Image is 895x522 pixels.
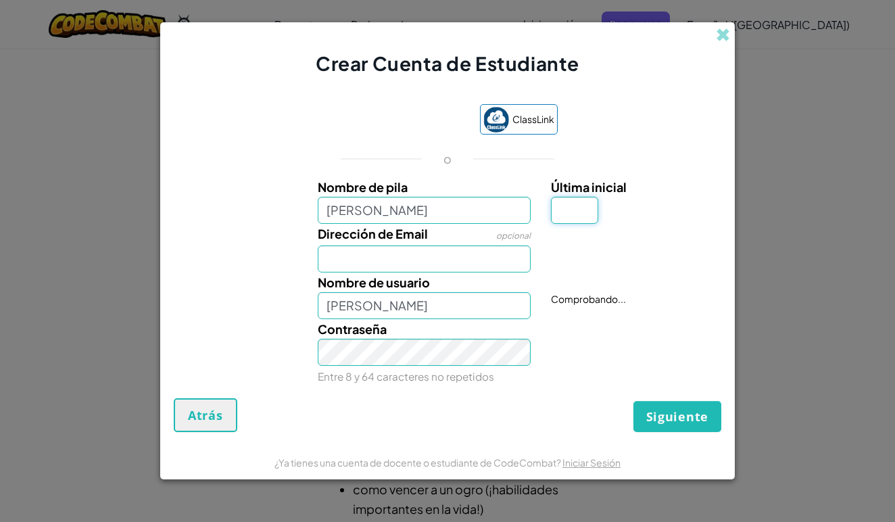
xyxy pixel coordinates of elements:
span: Siguiente [646,408,708,425]
span: opcional [496,231,531,241]
span: Crear Cuenta de Estudiante [316,51,579,75]
button: Siguiente [633,401,721,432]
div: Acceder con Google. Se abre en una pestaña nueva [337,106,466,136]
span: Dirección de Email [318,226,428,241]
span: ClassLink [512,110,554,129]
iframe: Botón de Acceder con Google [331,106,473,136]
span: Comprobando... [551,293,626,305]
span: ¿Ya tienes una cuenta de docente o estudiante de CodeCombat? [274,456,562,469]
span: Contraseña [318,321,387,337]
a: Iniciar Sesión [562,456,621,469]
span: Nombre de pila [318,179,408,195]
button: Atrás [174,398,237,432]
span: Última inicial [551,179,627,195]
span: Nombre de usuario [318,275,430,290]
small: Entre 8 y 64 caracteres no repetidos [318,370,494,383]
p: o [443,151,452,167]
img: classlink-logo-small.png [483,107,509,133]
span: Atrás [188,407,223,423]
